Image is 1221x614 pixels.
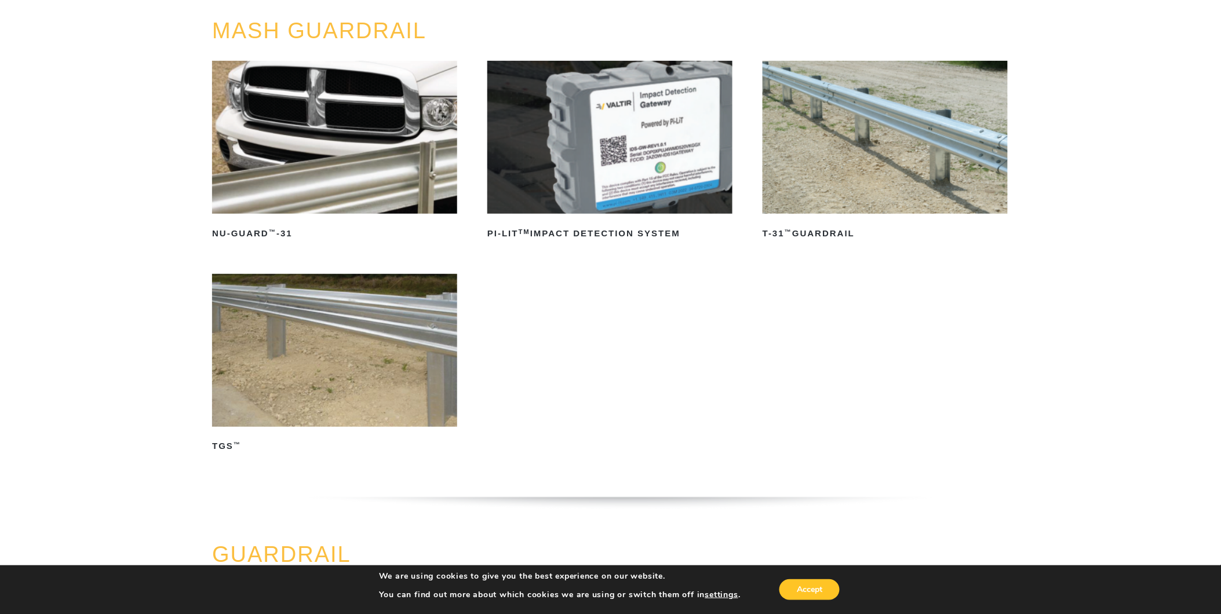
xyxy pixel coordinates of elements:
h2: NU-GUARD -31 [212,224,457,243]
h2: TGS [212,437,457,456]
a: T-31™Guardrail [763,61,1008,243]
p: You can find out more about which cookies we are using or switch them off in . [379,590,741,600]
a: NU-GUARD™-31 [212,61,457,243]
sup: TM [519,228,530,235]
sup: ™ [234,441,241,448]
a: TGS™ [212,274,457,456]
p: We are using cookies to give you the best experience on our website. [379,571,741,582]
button: Accept [779,579,840,600]
button: settings [705,590,738,600]
sup: ™ [269,228,276,235]
a: MASH GUARDRAIL [212,19,427,43]
sup: ™ [785,228,792,235]
a: GUARDRAIL [212,542,351,567]
a: PI-LITTMImpact Detection System [487,61,732,243]
h2: PI-LIT Impact Detection System [487,224,732,243]
h2: T-31 Guardrail [763,224,1008,243]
